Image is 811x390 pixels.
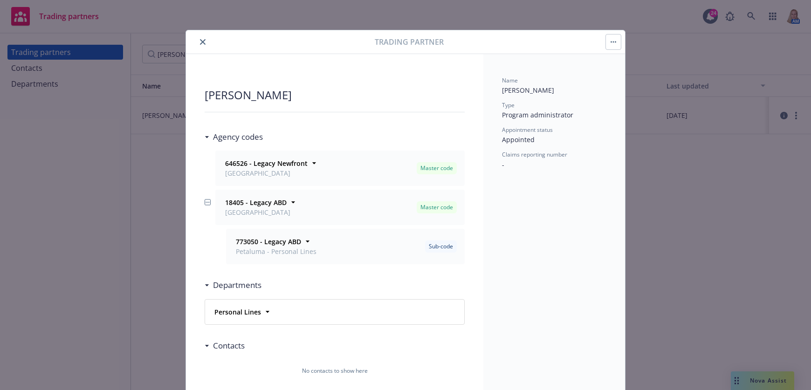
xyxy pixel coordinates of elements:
h3: Contacts [213,340,245,352]
button: close [197,36,208,48]
strong: 646526 - Legacy Newfront [225,159,308,168]
span: Sub-code [429,242,453,251]
h3: Agency codes [213,131,263,143]
span: - [502,160,504,169]
span: No contacts to show here [302,367,368,375]
strong: Personal Lines [214,308,261,316]
div: [PERSON_NAME] [205,88,465,103]
span: [GEOGRAPHIC_DATA] [225,168,308,178]
div: Contacts [205,340,245,352]
div: Departments [205,279,261,291]
h3: Departments [213,279,261,291]
span: [PERSON_NAME] [502,86,554,95]
span: Trading partner [375,36,444,48]
span: Program administrator [502,110,573,119]
span: Type [502,101,515,109]
span: Appointment status [502,126,553,134]
strong: 18405 - Legacy ABD [225,198,287,207]
strong: 773050 - Legacy ABD [236,237,301,246]
div: Agency codes [205,131,263,143]
span: Master code [420,203,453,212]
span: Claims reporting number [502,151,567,158]
span: Petaluma - Personal Lines [236,246,316,256]
span: Master code [420,164,453,172]
span: Name [502,76,518,84]
span: Appointed [502,135,535,144]
span: [GEOGRAPHIC_DATA] [225,207,290,217]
